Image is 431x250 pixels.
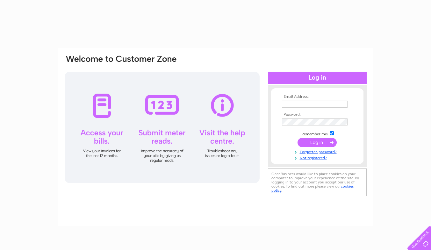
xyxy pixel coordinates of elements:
a: cookies policy [271,184,354,193]
a: Forgotten password? [282,148,354,154]
input: Submit [298,138,337,147]
td: Remember me? [280,130,354,137]
a: Not registered? [282,154,354,161]
div: Clear Business would like to place cookies on your computer to improve your experience of the sit... [268,168,367,196]
th: Email Address: [280,95,354,99]
th: Password: [280,112,354,117]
